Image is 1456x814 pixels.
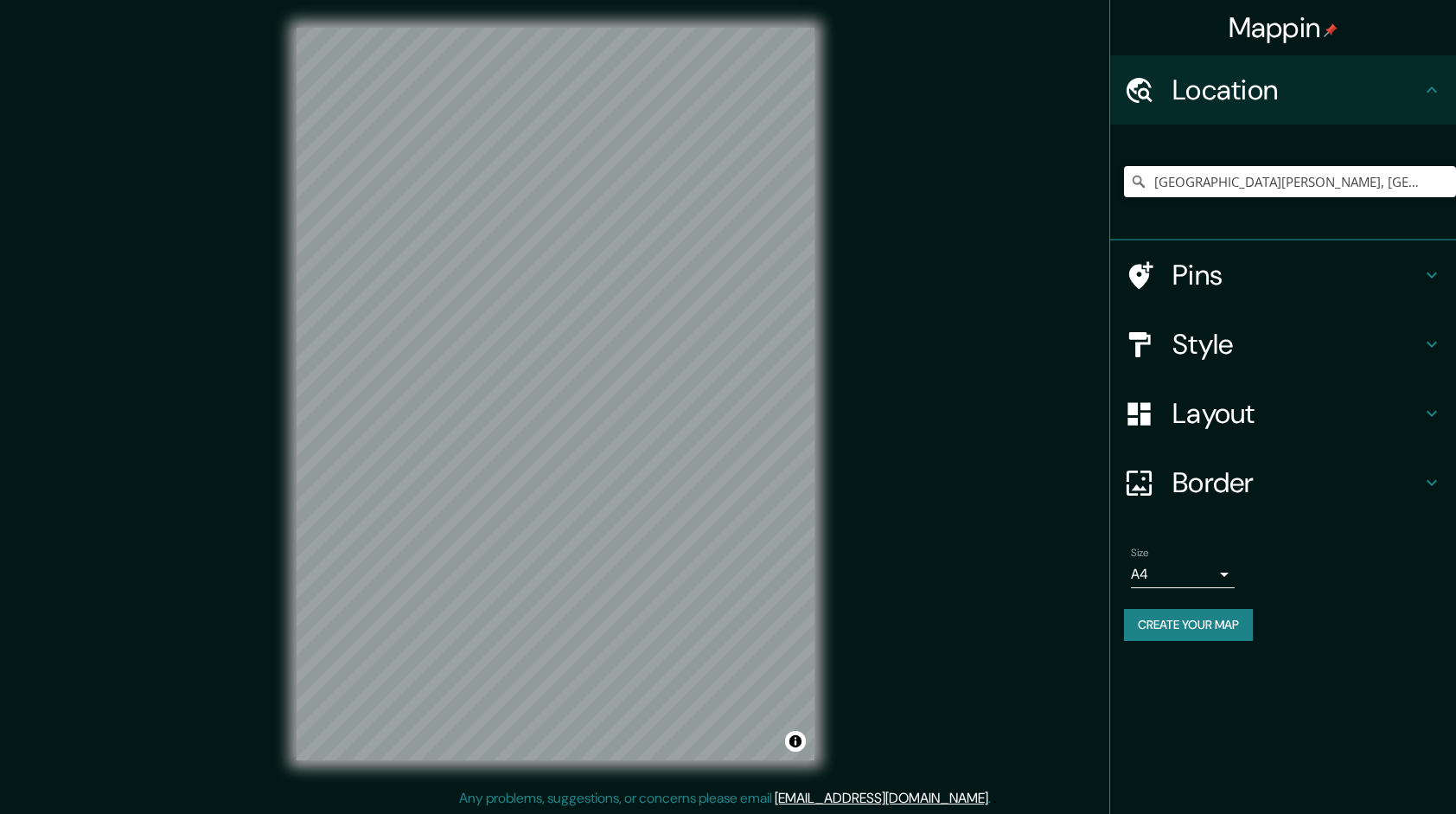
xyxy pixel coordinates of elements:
[1110,310,1456,379] div: Style
[1110,240,1456,310] div: Pins
[1131,561,1235,588] div: A4
[1172,258,1421,292] h4: Pins
[1110,55,1456,125] div: Location
[1131,546,1149,561] label: Size
[1124,609,1253,641] button: Create your map
[1110,379,1456,448] div: Layout
[1110,448,1456,517] div: Border
[991,788,993,809] div: .
[297,28,814,760] canvas: Map
[1229,10,1338,45] h4: Mappin
[1172,465,1421,500] h4: Border
[1324,23,1338,37] img: pin-icon.png
[775,789,988,807] a: [EMAIL_ADDRESS][DOMAIN_NAME]
[1172,396,1421,431] h4: Layout
[785,731,806,752] button: Toggle attribution
[1172,73,1421,107] h4: Location
[1124,166,1456,197] input: Pick your city or area
[459,788,991,809] p: Any problems, suggestions, or concerns please email .
[993,788,997,809] div: .
[1172,327,1421,362] h4: Style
